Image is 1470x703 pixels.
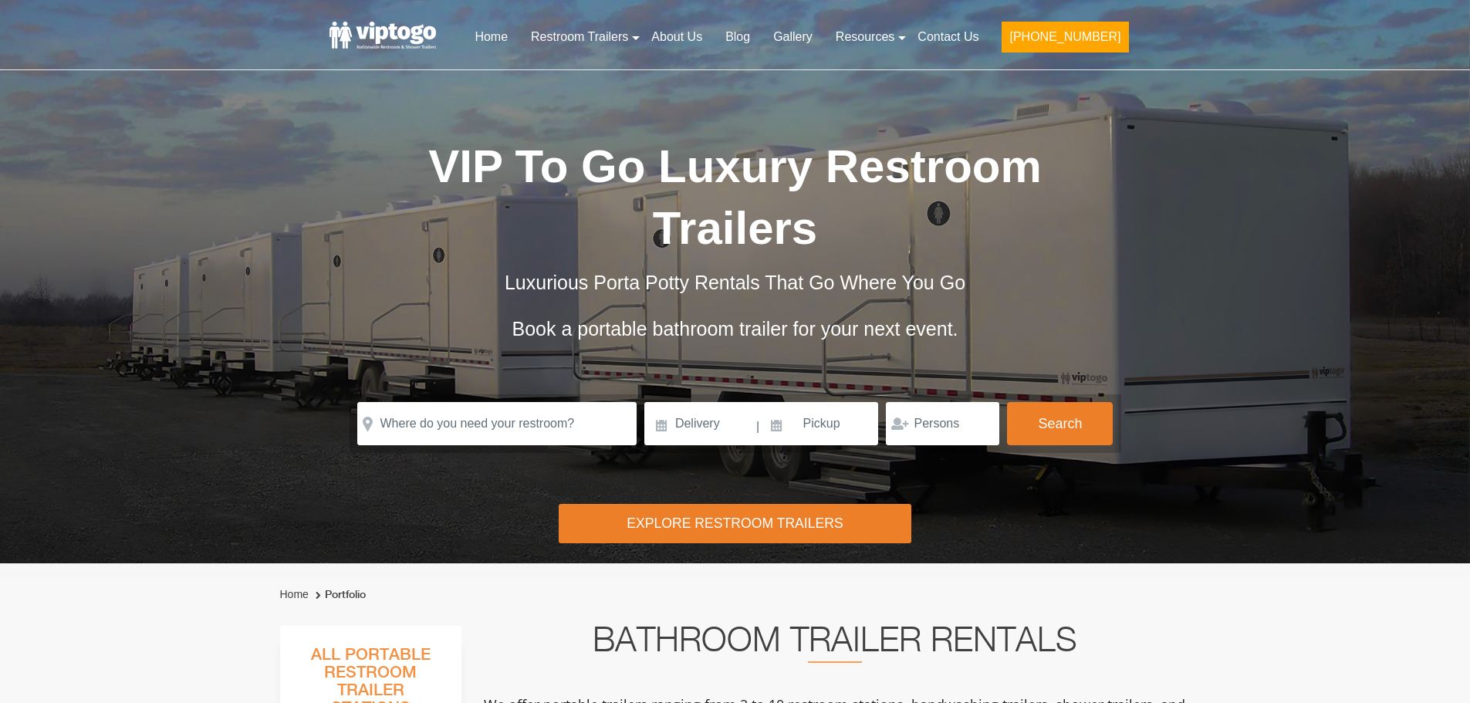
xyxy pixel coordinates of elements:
a: Home [280,588,309,600]
a: Contact Us [906,20,990,54]
a: [PHONE_NUMBER] [990,20,1140,62]
a: Home [463,20,519,54]
button: Search [1007,402,1113,445]
a: Resources [824,20,906,54]
span: VIP To Go Luxury Restroom Trailers [428,140,1042,254]
input: Pickup [762,402,879,445]
span: Luxurious Porta Potty Rentals That Go Where You Go [505,272,965,293]
a: About Us [640,20,714,54]
button: [PHONE_NUMBER] [1002,22,1128,52]
input: Persons [886,402,999,445]
span: | [756,402,759,451]
input: Delivery [644,402,755,445]
li: Portfolio [312,586,366,604]
a: Restroom Trailers [519,20,640,54]
span: Book a portable bathroom trailer for your next event. [512,318,958,340]
a: Blog [714,20,762,54]
input: Where do you need your restroom? [357,402,637,445]
div: Explore Restroom Trailers [559,504,911,543]
h2: Bathroom Trailer Rentals [482,626,1188,663]
a: Gallery [762,20,824,54]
